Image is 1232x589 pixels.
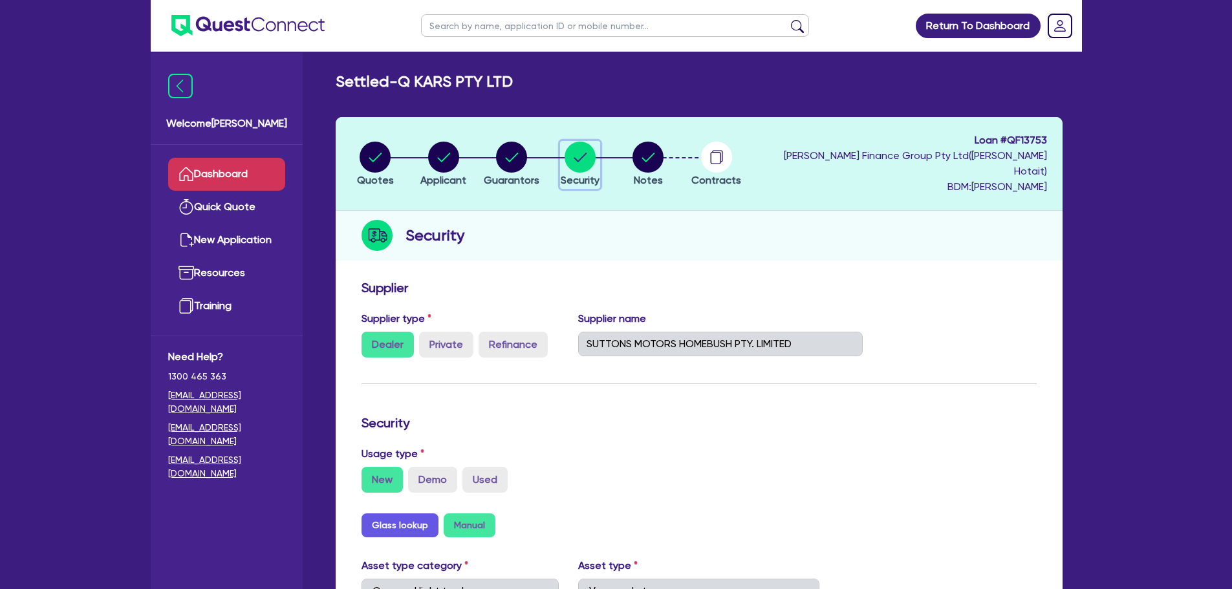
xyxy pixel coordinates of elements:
[405,224,464,247] h2: Security
[444,513,495,537] button: Manual
[578,558,638,573] label: Asset type
[560,141,600,189] button: Security
[362,280,1037,295] h3: Supplier
[178,232,194,248] img: new-application
[632,141,664,189] button: Notes
[168,257,285,290] a: Resources
[420,141,467,189] button: Applicant
[168,453,285,480] a: [EMAIL_ADDRESS][DOMAIN_NAME]
[178,265,194,281] img: resources
[168,158,285,191] a: Dashboard
[462,467,508,493] label: Used
[168,290,285,323] a: Training
[691,141,742,189] button: Contracts
[691,174,741,186] span: Contracts
[168,421,285,448] a: [EMAIL_ADDRESS][DOMAIN_NAME]
[634,174,663,186] span: Notes
[362,415,1037,431] h3: Security
[356,141,394,189] button: Quotes
[784,149,1047,177] span: [PERSON_NAME] Finance Group Pty Ltd ( [PERSON_NAME] Hotait )
[916,14,1041,38] a: Return To Dashboard
[362,220,393,251] img: step-icon
[362,332,414,358] label: Dealer
[754,179,1047,195] span: BDM: [PERSON_NAME]
[419,332,473,358] label: Private
[362,467,403,493] label: New
[168,370,285,383] span: 1300 465 363
[178,298,194,314] img: training
[479,332,548,358] label: Refinance
[484,174,539,186] span: Guarantors
[168,74,193,98] img: icon-menu-close
[336,72,513,91] h2: Settled - Q KARS PTY LTD
[168,191,285,224] a: Quick Quote
[362,446,424,462] label: Usage type
[168,349,285,365] span: Need Help?
[362,513,438,537] button: Glass lookup
[754,133,1047,148] span: Loan # QF13753
[362,558,468,573] label: Asset type category
[171,15,325,36] img: quest-connect-logo-blue
[178,199,194,215] img: quick-quote
[578,311,646,327] label: Supplier name
[421,14,809,37] input: Search by name, application ID or mobile number...
[168,389,285,416] a: [EMAIL_ADDRESS][DOMAIN_NAME]
[483,141,540,189] button: Guarantors
[561,174,600,186] span: Security
[168,224,285,257] a: New Application
[420,174,466,186] span: Applicant
[166,116,287,131] span: Welcome [PERSON_NAME]
[357,174,394,186] span: Quotes
[1043,9,1077,43] a: Dropdown toggle
[362,311,431,327] label: Supplier type
[408,467,457,493] label: Demo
